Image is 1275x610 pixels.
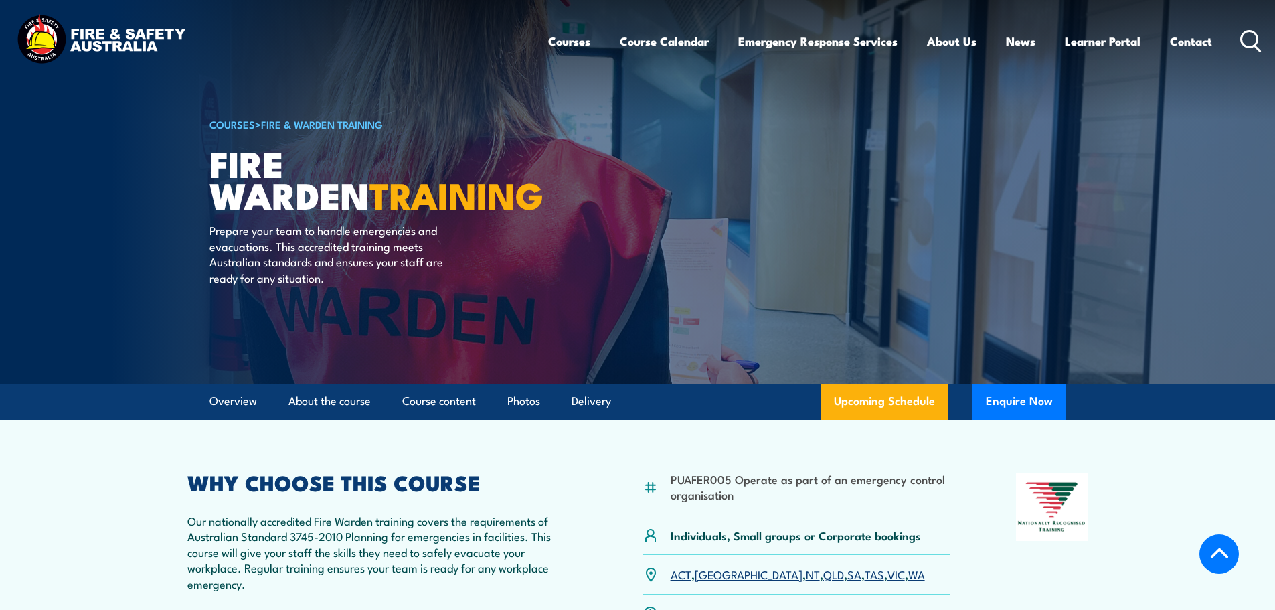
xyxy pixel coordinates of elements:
h2: WHY CHOOSE THIS COURSE [187,473,578,491]
a: TAS [865,566,884,582]
a: Learner Portal [1065,23,1140,59]
a: QLD [823,566,844,582]
img: Nationally Recognised Training logo. [1016,473,1088,541]
a: Upcoming Schedule [821,384,948,420]
a: Fire & Warden Training [261,117,383,131]
a: VIC [887,566,905,582]
a: SA [847,566,861,582]
a: ACT [671,566,691,582]
p: Individuals, Small groups or Corporate bookings [671,528,921,543]
a: Contact [1170,23,1212,59]
button: Enquire Now [972,384,1066,420]
a: [GEOGRAPHIC_DATA] [695,566,802,582]
a: Courses [548,23,590,59]
a: Overview [209,384,257,419]
strong: TRAINING [369,166,543,222]
a: WA [908,566,925,582]
a: NT [806,566,820,582]
h6: > [209,116,540,132]
a: Delivery [572,384,611,419]
p: , , , , , , , [671,566,925,582]
p: Our nationally accredited Fire Warden training covers the requirements of Australian Standard 374... [187,513,578,591]
a: Course Calendar [620,23,709,59]
a: COURSES [209,117,255,131]
a: Photos [507,384,540,419]
a: About the course [288,384,371,419]
li: PUAFER005 Operate as part of an emergency control organisation [671,471,951,503]
a: Course content [402,384,476,419]
a: About Us [927,23,976,59]
p: Prepare your team to handle emergencies and evacuations. This accredited training meets Australia... [209,222,454,285]
h1: Fire Warden [209,147,540,210]
a: News [1006,23,1035,59]
a: Emergency Response Services [738,23,898,59]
